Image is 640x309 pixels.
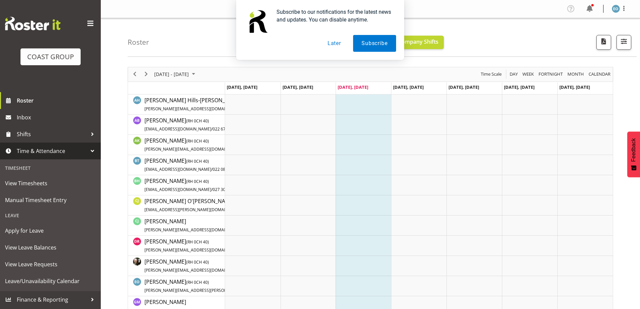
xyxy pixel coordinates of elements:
span: [DATE], [DATE] [449,84,479,90]
a: Manual Timesheet Entry [2,192,99,208]
span: [PERSON_NAME] O'[PERSON_NAME] [144,197,270,213]
span: ( CH 40) [186,138,209,144]
span: / [211,126,213,132]
span: Week [522,70,535,78]
span: Finance & Reporting [17,295,87,305]
a: View Leave Balances [2,239,99,256]
span: [DATE], [DATE] [338,84,368,90]
span: [PERSON_NAME] [144,258,267,273]
span: RH 0 [187,259,196,265]
span: Inbox [17,112,97,122]
span: / [211,187,213,192]
span: Time & Attendance [17,146,87,156]
button: August 2025 [153,70,198,78]
span: [PERSON_NAME][EMAIL_ADDRESS][DOMAIN_NAME] [144,247,243,253]
span: 022 087 0480 [213,166,238,172]
span: [PERSON_NAME][EMAIL_ADDRESS][DOMAIN_NAME] [144,146,243,152]
a: [PERSON_NAME](RH 0CH 40)[PERSON_NAME][EMAIL_ADDRESS][DOMAIN_NAME] [144,137,267,153]
button: Next [142,70,151,78]
td: Angela Kerrigan resource [128,135,225,155]
button: Time Scale [480,70,503,78]
a: View Leave Requests [2,256,99,273]
span: [PERSON_NAME][EMAIL_ADDRESS][DOMAIN_NAME] [144,106,243,112]
span: 022 679 0786 [213,126,238,132]
span: [PERSON_NAME] [144,218,270,233]
button: Timeline Week [521,70,535,78]
span: calendar [588,70,611,78]
span: RH 0 [187,239,196,245]
span: Month [567,70,585,78]
a: [PERSON_NAME](RH 0CH 40)[EMAIL_ADDRESS][DOMAIN_NAME]/022 087 0480 [144,157,238,173]
td: Dayle Eathorne resource [128,256,225,276]
span: RH 0 [187,179,196,184]
span: [DATE], [DATE] [393,84,424,90]
a: [PERSON_NAME][PERSON_NAME][EMAIL_ADDRESS][DOMAIN_NAME] [144,217,270,233]
td: Ambrose Hills-Simonsen resource [128,94,225,115]
button: Timeline Month [566,70,585,78]
span: [PERSON_NAME] [144,177,238,193]
div: August 18 - 24, 2025 [152,67,199,81]
span: [DATE], [DATE] [559,84,590,90]
span: [PERSON_NAME] [144,278,301,294]
span: View Leave Balances [5,242,96,253]
td: Bryan Humprhries resource [128,175,225,195]
span: [PERSON_NAME][EMAIL_ADDRESS][PERSON_NAME][DOMAIN_NAME] [144,287,274,293]
span: [EMAIL_ADDRESS][PERSON_NAME][DOMAIN_NAME] [144,207,243,213]
a: [PERSON_NAME] O'[PERSON_NAME][EMAIL_ADDRESS][PERSON_NAME][DOMAIN_NAME] [144,197,270,213]
span: View Timesheets [5,178,96,188]
span: ( CH 40) [186,118,209,124]
button: Fortnight [538,70,564,78]
div: Leave [2,208,99,222]
button: Previous [130,70,139,78]
a: Apply for Leave [2,222,99,239]
span: [PERSON_NAME] [144,117,238,132]
td: Brad Tweedy resource [128,155,225,175]
button: Subscribe [353,35,396,52]
span: [PERSON_NAME] [144,238,267,253]
a: [PERSON_NAME](RH 0CH 40)[PERSON_NAME][EMAIL_ADDRESS][PERSON_NAME][DOMAIN_NAME] [144,278,301,294]
span: Apply for Leave [5,226,96,236]
button: Month [588,70,612,78]
a: [PERSON_NAME](RH 0CH 40)[EMAIL_ADDRESS][DOMAIN_NAME]/027 309 9306 [144,177,238,193]
span: [EMAIL_ADDRESS][DOMAIN_NAME] [144,166,211,172]
span: Roster [17,95,97,106]
td: Ed Odum resource [128,276,225,296]
span: ( CH 40) [186,179,209,184]
td: Callum Jack O'Leary Scott resource [128,195,225,216]
span: RH 0 [187,279,196,285]
td: Craig Jenkins resource [128,216,225,236]
a: [PERSON_NAME](RH 0CH 40)[EMAIL_ADDRESS][DOMAIN_NAME]/022 679 0786 [144,116,238,132]
a: View Timesheets [2,175,99,192]
span: Feedback [631,138,637,162]
span: / [211,166,213,172]
span: [EMAIL_ADDRESS][DOMAIN_NAME] [144,126,211,132]
span: [PERSON_NAME][EMAIL_ADDRESS][DOMAIN_NAME] [144,267,243,273]
span: [DATE], [DATE] [283,84,313,90]
span: [PERSON_NAME] [144,137,267,152]
div: next period [140,67,152,81]
td: Dave Rimmer resource [128,236,225,256]
span: [DATE] - [DATE] [154,70,189,78]
span: [PERSON_NAME][EMAIL_ADDRESS][DOMAIN_NAME] [144,227,243,233]
span: [PERSON_NAME] [144,157,238,172]
span: ( CH 40) [186,239,209,245]
span: Leave/Unavailability Calendar [5,276,96,286]
span: [PERSON_NAME] Hills-[PERSON_NAME] [144,96,270,112]
span: Day [509,70,518,78]
span: ( CH 40) [186,259,209,265]
span: [EMAIL_ADDRESS][DOMAIN_NAME] [144,187,211,192]
a: [PERSON_NAME](RH 0CH 40)[PERSON_NAME][EMAIL_ADDRESS][DOMAIN_NAME] [144,258,267,274]
span: ( CH 40) [186,279,209,285]
img: notification icon [244,8,271,35]
span: 027 309 9306 [213,187,238,192]
span: RH 0 [187,138,196,144]
span: RH 0 [187,118,196,124]
button: Later [319,35,349,52]
span: ( CH 40) [186,158,209,164]
a: [PERSON_NAME](RH 0CH 40)[PERSON_NAME][EMAIL_ADDRESS][DOMAIN_NAME] [144,237,267,254]
span: View Leave Requests [5,259,96,269]
div: Subscribe to our notifications for the latest news and updates. You can disable anytime. [271,8,396,24]
span: [DATE], [DATE] [504,84,535,90]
